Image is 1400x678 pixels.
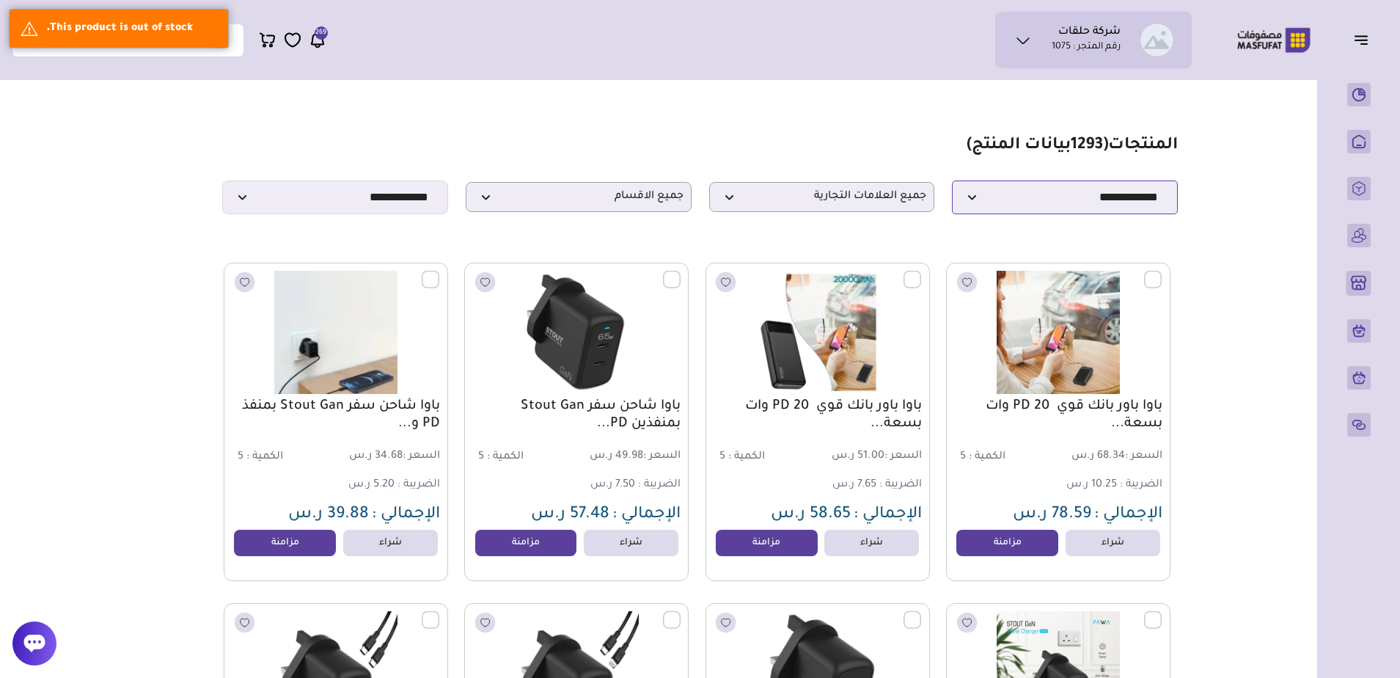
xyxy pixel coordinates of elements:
img: Logo [1227,26,1321,54]
img: شركة حلقات [1140,23,1173,56]
div: This product is out of stock. [46,21,217,37]
span: السعر : [643,451,681,462]
span: الكمية : [487,451,524,463]
span: الإجمالي : [1094,506,1162,524]
span: 1293 [1071,137,1103,155]
span: الكمية : [246,451,283,463]
a: مزامنة [234,530,336,556]
img: 241.625-241.6252025-07-15-68767fc69045c.png [473,271,680,394]
a: شراء [824,530,919,556]
a: مزامنة [956,530,1058,556]
p: جميع الاقسام [466,182,692,212]
span: 5.20 ر.س [348,479,395,491]
a: مزامنة [716,530,818,556]
span: 5 [478,451,484,463]
a: شراء [1066,530,1160,556]
span: الإجمالي : [612,506,681,524]
img: 241.625-241.6252025-07-15-68767ed8d6468.png [714,271,921,394]
span: 269 [315,26,326,40]
a: مزامنة [475,530,577,556]
span: 7.50 ر.س [590,479,635,491]
a: باوا شاحن سفر Stout Gan بمنفذ PD و... [232,398,440,433]
img: 241.625-241.6252025-07-15-68767e614fb36.png [955,271,1162,394]
span: 39.88 ر.س [288,506,369,524]
span: الضريبة : [397,479,440,491]
span: الضريبة : [638,479,681,491]
span: 58.65 ر.س [771,506,851,524]
a: باوا باور بانك قوي PD 20 وات بسعة... [714,398,922,433]
span: الضريبة : [879,479,922,491]
span: 34.68 ر.س [337,450,440,464]
span: 51.00 ر.س [819,450,922,464]
span: 68.34 ر.س [1060,450,1162,464]
img: 241.625-241.62520250714184934754659.png [232,271,439,394]
span: جميع العلامات التجارية [717,190,927,204]
span: الضريبة : [1120,479,1162,491]
span: 5 [238,451,243,463]
span: الكمية : [969,451,1005,463]
span: الإجمالي : [372,506,440,524]
span: 5 [960,451,966,463]
span: 78.59 ر.س [1013,506,1091,524]
span: جميع الاقسام [474,190,683,204]
span: السعر : [403,451,440,462]
span: السعر : [1125,451,1162,462]
span: ( بيانات المنتج) [967,137,1108,155]
h1: المنتجات [967,136,1178,157]
h1: شركة حلقات [1058,26,1121,40]
a: باوا باور بانك قوي PD 20 وات بسعة... [954,398,1162,433]
a: 269 [309,31,326,49]
span: الكمية : [728,451,765,463]
span: 7.65 ر.س [832,479,876,491]
span: السعر : [884,451,922,462]
a: باوا شاحن سفر Stout Gan بمنفذين PD... [472,398,681,433]
span: 5 [719,451,725,463]
span: الإجمالي : [854,506,922,524]
span: 57.48 ر.س [531,506,609,524]
p: رقم المتجر : 1075 [1052,40,1121,55]
p: جميع العلامات التجارية [709,182,935,212]
span: 49.98 ر.س [579,450,681,464]
a: شراء [343,530,438,556]
span: 10.25 ر.س [1066,479,1117,491]
a: شراء [584,530,678,556]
